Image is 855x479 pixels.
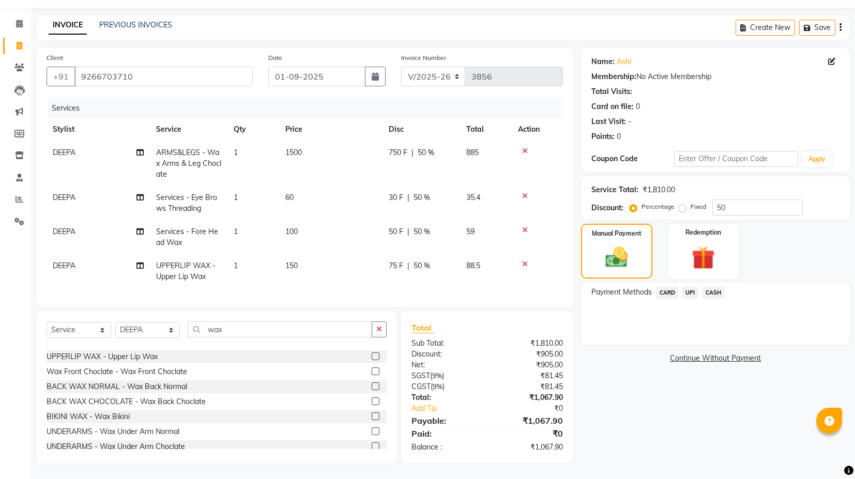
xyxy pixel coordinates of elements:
[432,372,442,380] span: 9%
[234,193,238,202] span: 1
[591,131,615,142] div: Points:
[591,287,652,298] span: Payment Methods
[47,67,75,86] button: +91
[466,193,480,202] span: 35.4
[99,20,172,29] a: PREVIOUS INVOICES
[285,261,298,270] span: 150
[234,227,238,236] span: 1
[414,192,430,203] span: 50 %
[501,403,571,414] div: ₹0
[591,56,615,67] div: Name:
[404,392,487,403] div: Total:
[47,426,179,437] div: UNDERARMS - Wax Under Arm Normal
[591,116,626,127] div: Last Visit:
[407,260,409,271] span: |
[512,118,563,141] th: Action
[466,148,479,157] span: 885
[227,118,279,141] th: Qty
[487,370,571,381] div: ₹81.45
[285,227,298,236] span: 100
[48,99,571,118] div: Services
[487,349,571,360] div: ₹905.00
[591,101,634,112] div: Card on file:
[414,226,430,237] span: 50 %
[404,403,501,414] a: Add Tip
[736,20,795,36] button: Create New
[404,381,487,392] div: ( )
[617,56,631,67] a: Ashi
[599,244,635,270] img: _cash.svg
[268,53,282,63] label: Date
[404,360,487,370] div: Net:
[466,261,480,270] span: 88.5
[411,371,430,380] span: SGST
[404,414,487,427] div: Payable:
[53,148,75,157] span: DEEPA
[404,442,487,453] div: Balance :
[685,228,721,237] label: Redemption
[404,427,487,440] div: Paid:
[285,193,294,202] span: 60
[591,71,636,82] div: Membership:
[401,53,446,63] label: Invoice Number
[234,148,238,157] span: 1
[591,86,632,97] div: Total Visits:
[642,202,675,211] label: Percentage
[156,193,217,213] span: Services - Eye Brows Threading
[156,261,216,281] span: UPPERLIP WAX - Upper Lip Wax
[234,261,238,270] span: 1
[460,118,512,141] th: Total
[47,396,206,407] div: BACK WAX CHOCOLATE - Wax Back Choclate
[404,338,487,349] div: Sub Total:
[156,148,221,179] span: ARMS&LEGS - Wax Arms & Leg Choclate
[47,366,187,377] div: Wax Front Choclate - Wax Front Choclate
[47,118,150,141] th: Stylist
[407,226,409,237] span: |
[389,192,403,203] span: 30 F
[279,118,383,141] th: Price
[656,287,678,299] span: CARD
[414,260,430,271] span: 50 %
[389,260,403,271] span: 75 F
[407,192,409,203] span: |
[47,351,158,362] div: UPPERLIP WAX - Upper Lip Wax
[487,338,571,349] div: ₹1,810.00
[487,360,571,370] div: ₹905.00
[411,147,414,158] span: |
[389,147,407,158] span: 750 F
[487,392,571,403] div: ₹1,067.90
[418,147,434,158] span: 50 %
[53,227,75,236] span: DEEPA
[591,203,623,213] div: Discount:
[643,184,675,195] div: ₹1,810.00
[285,148,302,157] span: 1500
[703,287,725,299] span: CASH
[636,101,640,112] div: 0
[47,441,185,452] div: UNDERARMS - Wax Under Arm Choclate
[53,193,75,202] span: DEEPA
[628,116,631,127] div: -
[411,322,435,333] span: Total
[404,370,487,381] div: ( )
[156,227,218,247] span: Services - Fore Head Wax
[53,261,75,270] span: DEEPA
[466,227,475,236] span: 59
[799,20,835,36] button: Save
[487,381,571,392] div: ₹81.45
[691,202,706,211] label: Fixed
[411,382,431,391] span: CGST
[487,427,571,440] div: ₹0
[383,118,460,141] th: Disc
[150,118,227,141] th: Service
[49,16,87,35] a: INVOICE
[389,226,403,237] span: 50 F
[47,411,130,422] div: BIKINI WAX - Wax Bikini
[74,67,253,86] input: Search by Name/Mobile/Email/Code
[487,442,571,453] div: ₹1,067.90
[617,131,621,142] div: 0
[487,414,571,427] div: ₹1,067.90
[433,382,442,391] span: 9%
[592,229,642,238] label: Manual Payment
[404,349,487,360] div: Discount:
[591,153,674,164] div: Coupon Code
